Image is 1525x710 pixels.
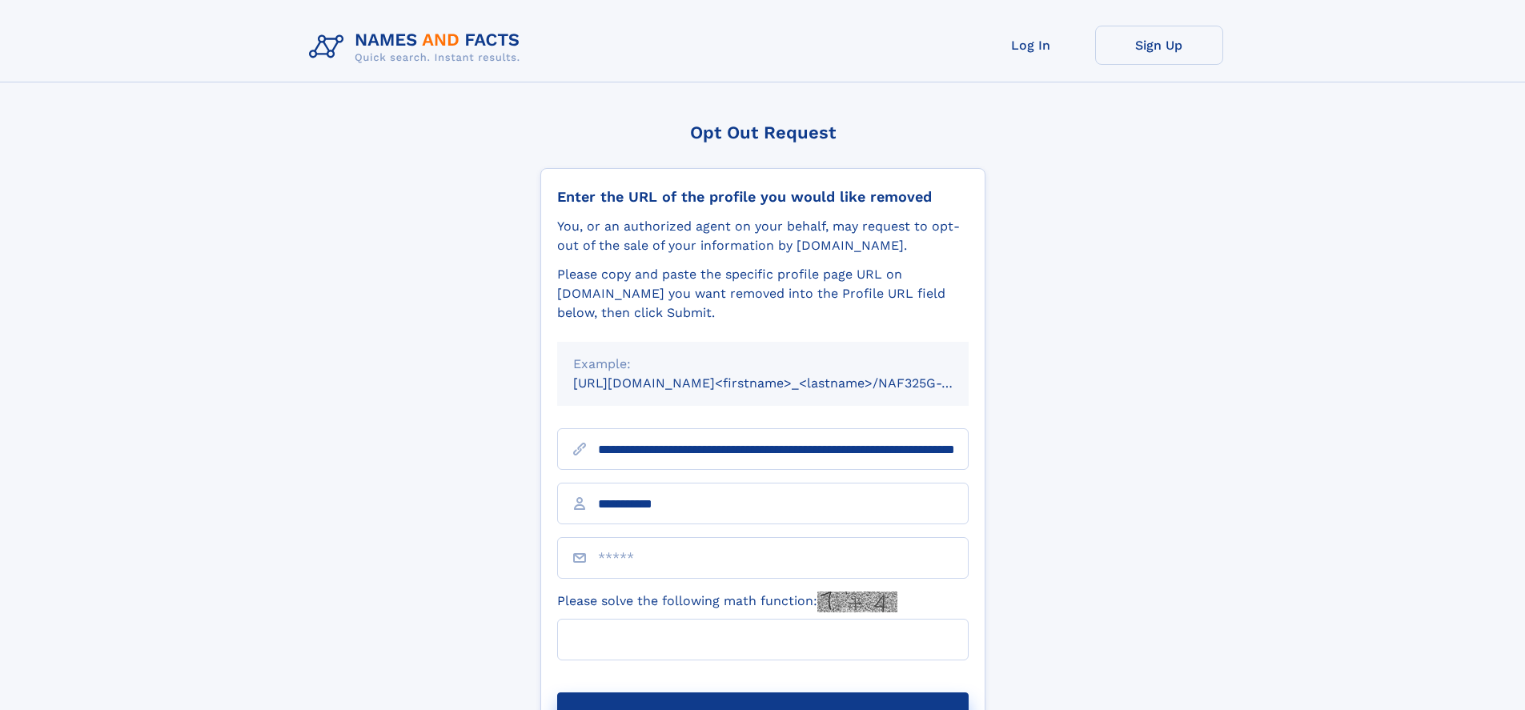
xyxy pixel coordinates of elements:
div: Enter the URL of the profile you would like removed [557,188,969,206]
a: Sign Up [1095,26,1223,65]
a: Log In [967,26,1095,65]
label: Please solve the following math function: [557,592,897,612]
small: [URL][DOMAIN_NAME]<firstname>_<lastname>/NAF325G-xxxxxxxx [573,375,999,391]
div: Please copy and paste the specific profile page URL on [DOMAIN_NAME] you want removed into the Pr... [557,265,969,323]
div: Example: [573,355,953,374]
img: Logo Names and Facts [303,26,533,69]
div: Opt Out Request [540,122,985,142]
div: You, or an authorized agent on your behalf, may request to opt-out of the sale of your informatio... [557,217,969,255]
